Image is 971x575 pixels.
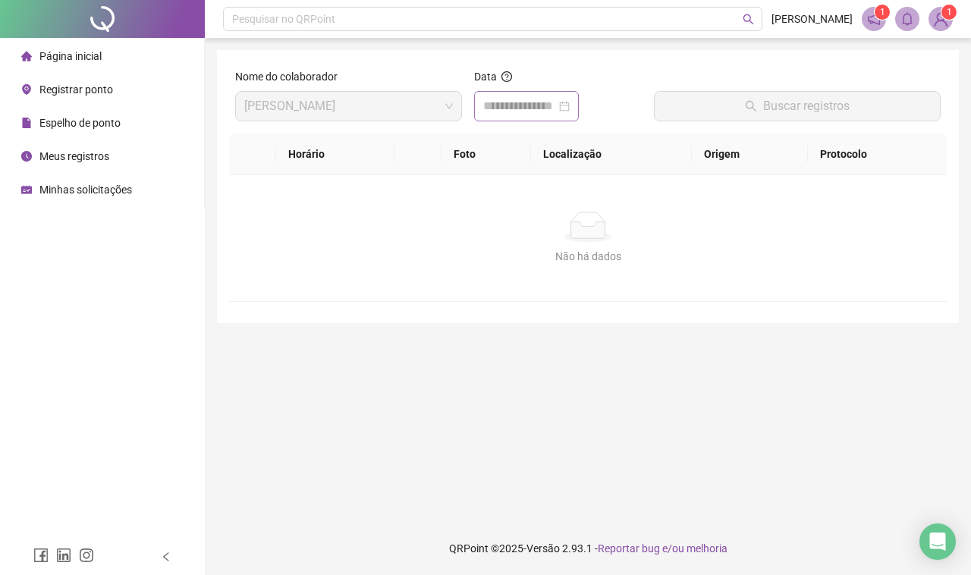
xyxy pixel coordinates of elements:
[39,150,109,162] span: Meus registros
[21,118,32,128] span: file
[900,12,914,26] span: bell
[39,117,121,129] span: Espelho de ponto
[56,548,71,563] span: linkedin
[235,68,347,85] label: Nome do colaborador
[161,551,171,562] span: left
[692,134,808,175] th: Origem
[875,5,890,20] sup: 1
[21,84,32,95] span: environment
[442,134,531,175] th: Foto
[244,92,453,121] span: SHEILA OLIVEIRA
[654,91,941,121] button: Buscar registros
[205,522,971,575] footer: QRPoint © 2025 - 2.93.1 -
[21,51,32,61] span: home
[39,184,132,196] span: Minhas solicitações
[531,134,692,175] th: Localização
[526,542,560,555] span: Versão
[771,11,853,27] span: [PERSON_NAME]
[880,7,885,17] span: 1
[247,248,929,265] div: Não há dados
[79,548,94,563] span: instagram
[33,548,49,563] span: facebook
[21,184,32,195] span: schedule
[929,8,952,30] img: 91368
[947,7,952,17] span: 1
[39,83,113,96] span: Registrar ponto
[474,71,497,83] span: Data
[598,542,727,555] span: Reportar bug e/ou melhoria
[743,14,754,25] span: search
[808,134,947,175] th: Protocolo
[21,151,32,162] span: clock-circle
[501,71,512,82] span: question-circle
[39,50,102,62] span: Página inicial
[919,523,956,560] div: Open Intercom Messenger
[276,134,394,175] th: Horário
[867,12,881,26] span: notification
[941,5,957,20] sup: Atualize o seu contato no menu Meus Dados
